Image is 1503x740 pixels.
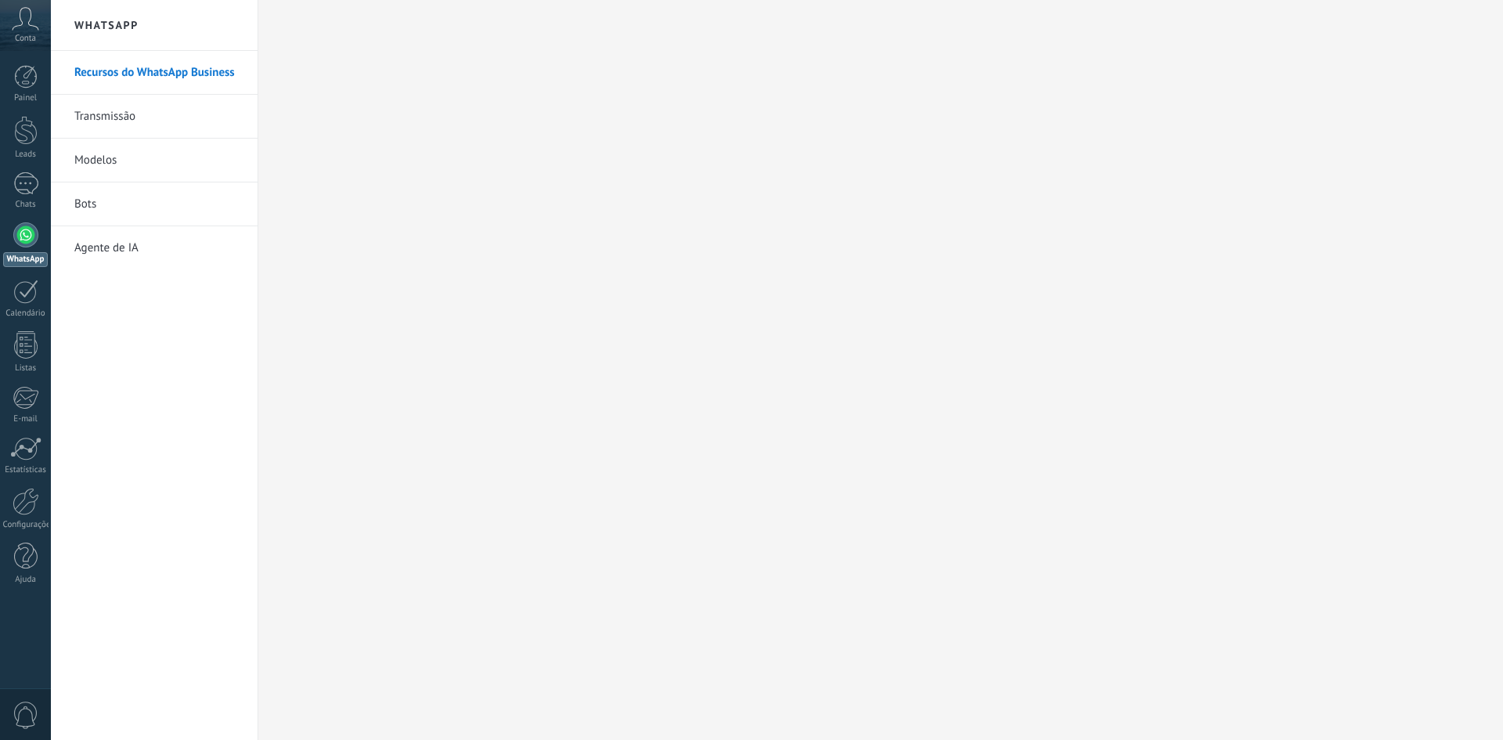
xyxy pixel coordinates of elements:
[51,51,258,95] li: Recursos do WhatsApp Business
[51,226,258,269] li: Agente de IA
[3,520,49,530] div: Configurações
[51,139,258,182] li: Modelos
[74,182,242,226] a: Bots
[3,414,49,424] div: E-mail
[3,93,49,103] div: Painel
[3,309,49,319] div: Calendário
[74,139,242,182] a: Modelos
[51,182,258,226] li: Bots
[51,95,258,139] li: Transmissão
[3,150,49,160] div: Leads
[3,200,49,210] div: Chats
[3,363,49,374] div: Listas
[74,51,242,95] a: Recursos do WhatsApp Business
[74,95,242,139] a: Transmissão
[74,226,242,270] a: Agente de IA
[3,575,49,585] div: Ajuda
[15,34,36,44] span: Conta
[3,465,49,475] div: Estatísticas
[3,252,48,267] div: WhatsApp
